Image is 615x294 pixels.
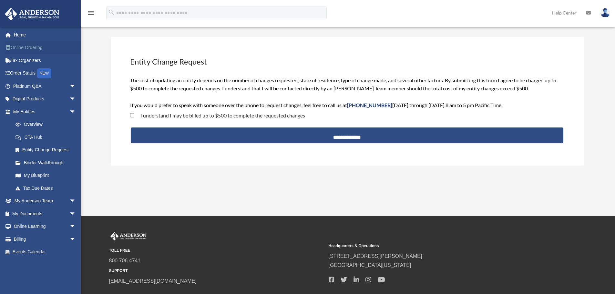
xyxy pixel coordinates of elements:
a: Home [5,28,86,41]
small: Headquarters & Operations [329,243,544,249]
img: Anderson Advisors Platinum Portal [3,8,61,20]
span: arrow_drop_down [69,233,82,246]
a: Digital Productsarrow_drop_down [5,93,86,106]
div: NEW [37,68,51,78]
span: [PHONE_NUMBER] [347,102,392,108]
span: arrow_drop_down [69,80,82,93]
a: Events Calendar [5,246,86,259]
a: Order StatusNEW [5,67,86,80]
h3: Entity Change Request [129,56,565,68]
a: [STREET_ADDRESS][PERSON_NAME] [329,253,422,259]
i: menu [87,9,95,17]
a: [EMAIL_ADDRESS][DOMAIN_NAME] [109,278,197,284]
i: search [108,9,115,16]
a: My Documentsarrow_drop_down [5,207,86,220]
a: My Entitiesarrow_drop_down [5,105,86,118]
a: Tax Organizers [5,54,86,67]
img: Anderson Advisors Platinum Portal [109,232,148,240]
a: My Anderson Teamarrow_drop_down [5,195,86,208]
small: SUPPORT [109,268,324,274]
span: arrow_drop_down [69,105,82,118]
a: Tax Due Dates [9,182,86,195]
small: TOLL FREE [109,247,324,254]
span: arrow_drop_down [69,195,82,208]
a: menu [87,11,95,17]
img: User Pic [600,8,610,17]
span: arrow_drop_down [69,93,82,106]
a: Binder Walkthrough [9,156,86,169]
span: The cost of updating an entity depends on the number of changes requested, state of residence, ty... [130,77,556,108]
a: Billingarrow_drop_down [5,233,86,246]
a: Online Ordering [5,41,86,54]
a: Entity Change Request [9,144,82,157]
a: Online Learningarrow_drop_down [5,220,86,233]
a: CTA Hub [9,131,86,144]
a: Platinum Q&Aarrow_drop_down [5,80,86,93]
a: Overview [9,118,86,131]
span: arrow_drop_down [69,220,82,233]
a: My Blueprint [9,169,86,182]
label: I understand I may be billed up to $500 to complete the requested changes [134,113,305,118]
a: 800.706.4741 [109,258,141,263]
span: arrow_drop_down [69,207,82,220]
a: [GEOGRAPHIC_DATA][US_STATE] [329,262,411,268]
